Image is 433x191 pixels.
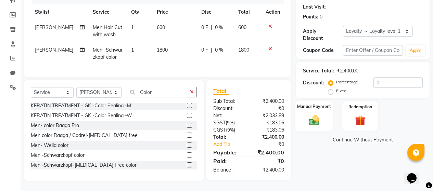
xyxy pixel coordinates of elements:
[31,4,89,20] th: Stylist
[208,98,249,105] div: Sub Total:
[249,98,289,105] div: ₹2,400.00
[320,13,322,21] div: 0
[131,47,134,53] span: 1
[249,157,289,165] div: ₹0
[348,104,372,110] label: Redemption
[208,119,249,126] div: ( )
[249,119,289,126] div: ₹183.06
[255,141,289,148] div: ₹0
[297,103,331,110] label: Manual Payment
[127,87,187,97] input: Search or Scan
[153,4,197,20] th: Price
[93,47,123,60] span: Men -Schwarzkopf color
[305,114,323,126] img: _cash.svg
[213,120,226,126] span: SGST
[157,47,168,53] span: 1800
[201,46,208,54] span: 0 F
[227,120,233,125] span: 9%
[303,79,324,86] div: Discount:
[31,171,184,185] div: Men color Godrej / Schwarzkopf-[MEDICAL_DATA] Free (Extra length & Density)
[208,157,249,165] div: Paid:
[262,4,284,20] th: Action
[249,126,289,134] div: ₹183.06
[211,46,212,54] span: |
[31,142,68,149] div: Men- Wella color
[249,148,289,156] div: ₹2,400.00
[127,4,153,20] th: Qty
[404,164,426,184] iframe: chat widget
[303,47,343,54] div: Coupon Code
[249,112,289,119] div: ₹2,033.89
[197,4,234,20] th: Disc
[303,13,318,21] div: Points:
[93,24,122,38] span: Men Hair Cut with wash
[213,87,229,95] span: Total
[327,3,329,11] div: -
[31,122,79,129] div: Men- color Raaga Pro
[35,24,73,30] span: [PERSON_NAME]
[208,112,249,119] div: Net:
[208,134,249,141] div: Total:
[157,24,165,30] span: 600
[208,141,255,148] a: Add Tip
[406,45,425,56] button: Apply
[211,24,212,31] span: |
[213,127,226,133] span: CGST
[31,162,137,169] div: Men -Schwarzkopf-[MEDICAL_DATA] Free color
[215,46,223,54] span: 0 %
[336,79,358,85] label: Percentage
[297,136,428,144] a: Continue Without Payment
[227,127,234,133] span: 9%
[337,67,358,74] div: ₹2,400.00
[31,152,85,159] div: Men -Schwarzkopf color
[249,105,289,112] div: ₹0
[31,132,138,139] div: Men color Raaga / Godrej-[MEDICAL_DATA] free
[249,166,289,174] div: ₹2,400.00
[303,67,334,74] div: Service Total:
[343,45,403,56] input: Enter Offer / Coupon Code
[238,24,246,30] span: 600
[303,3,326,11] div: Last Visit:
[352,114,369,127] img: _gift.svg
[31,112,132,119] div: KERATIN TREATMENT - GK -Color Sealing -W
[131,24,134,30] span: 1
[201,24,208,31] span: 0 F
[215,24,223,31] span: 0 %
[31,102,131,109] div: KERATIN TREATMENT - GK -Color Sealing -M
[208,166,249,174] div: Balance :
[303,28,343,42] div: Apply Discount
[35,47,73,53] span: [PERSON_NAME]
[238,47,249,53] span: 1800
[234,4,262,20] th: Total
[336,88,346,94] label: Fixed
[208,126,249,134] div: ( )
[249,134,289,141] div: ₹2,400.00
[208,148,249,156] div: Payable:
[89,4,127,20] th: Service
[208,105,249,112] div: Discount:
